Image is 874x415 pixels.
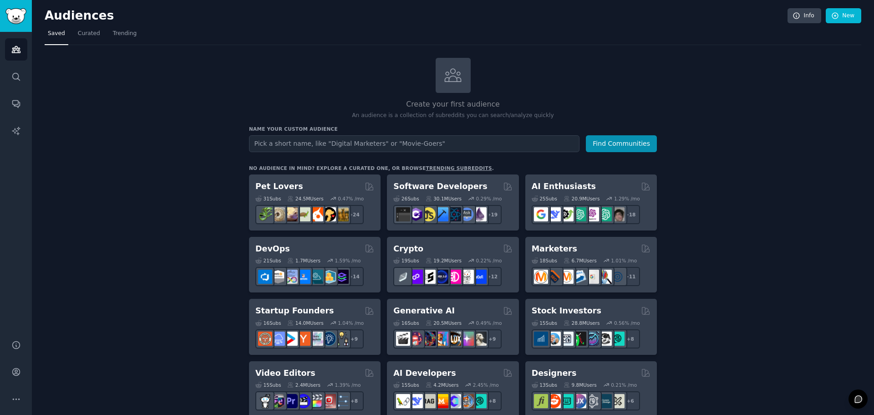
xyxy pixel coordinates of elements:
div: 2.45 % /mo [473,382,499,388]
div: 1.7M Users [287,257,320,264]
img: aivideo [396,332,410,346]
img: Forex [559,332,574,346]
img: AskMarketing [559,270,574,284]
img: ValueInvesting [547,332,561,346]
div: 0.47 % /mo [338,195,364,202]
img: GummySearch logo [5,8,26,24]
h2: Video Editors [255,368,315,379]
div: 28.8M Users [564,320,600,326]
div: + 8 [621,329,640,348]
img: StocksAndTrading [585,332,599,346]
div: 30.1M Users [426,195,462,202]
img: UX_Design [610,394,625,408]
img: AskComputerScience [460,207,474,221]
span: Curated [78,30,100,38]
div: 0.49 % /mo [476,320,502,326]
img: AIDevelopersSociety [473,394,487,408]
img: AItoolsCatalog [559,207,574,221]
div: + 18 [621,205,640,224]
a: Curated [75,26,103,45]
img: logodesign [547,394,561,408]
div: 25 Sub s [532,195,557,202]
div: + 12 [483,267,502,286]
div: 15 Sub s [532,320,557,326]
img: AWS_Certified_Experts [271,270,285,284]
img: deepdream [422,332,436,346]
img: learnjavascript [422,207,436,221]
img: elixir [473,207,487,221]
h2: DevOps [255,243,290,255]
h2: Audiences [45,9,788,23]
div: 1.01 % /mo [611,257,637,264]
img: PlatformEngineers [335,270,349,284]
img: MistralAI [434,394,448,408]
img: starryai [460,332,474,346]
h2: Startup Founders [255,305,334,317]
img: bigseo [547,270,561,284]
a: New [826,8,861,24]
img: leopardgeckos [284,207,298,221]
img: ballpython [271,207,285,221]
img: web3 [434,270,448,284]
div: 16 Sub s [393,320,419,326]
div: 0.21 % /mo [611,382,637,388]
div: + 19 [483,205,502,224]
img: chatgpt_prompts_ [598,207,612,221]
img: editors [271,394,285,408]
img: Trading [572,332,586,346]
h2: Designers [532,368,577,379]
img: postproduction [335,394,349,408]
span: Trending [113,30,137,38]
img: CryptoNews [460,270,474,284]
img: UXDesign [572,394,586,408]
div: 19.2M Users [426,257,462,264]
img: Emailmarketing [572,270,586,284]
div: No audience in mind? Explore a curated one, or browse . [249,165,494,171]
img: gopro [258,394,272,408]
h2: Pet Lovers [255,181,303,192]
img: herpetology [258,207,272,221]
div: 24.5M Users [287,195,323,202]
div: 15 Sub s [255,382,281,388]
img: Docker_DevOps [284,270,298,284]
img: 0xPolygon [409,270,423,284]
h2: Generative AI [393,305,455,317]
div: 1.39 % /mo [335,382,361,388]
div: 2.4M Users [287,382,320,388]
img: growmybusiness [335,332,349,346]
img: MarketingResearch [598,270,612,284]
img: OnlineMarketing [610,270,625,284]
div: + 9 [483,329,502,348]
span: Saved [48,30,65,38]
h2: AI Enthusiasts [532,181,596,192]
img: FluxAI [447,332,461,346]
div: 21 Sub s [255,257,281,264]
div: 18 Sub s [532,257,557,264]
img: defiblockchain [447,270,461,284]
img: aws_cdk [322,270,336,284]
a: trending subreddits [426,165,492,171]
img: OpenAIDev [585,207,599,221]
div: + 11 [621,267,640,286]
img: DevOpsLinks [296,270,310,284]
div: 1.59 % /mo [335,257,361,264]
div: 1.04 % /mo [338,320,364,326]
img: googleads [585,270,599,284]
h2: Crypto [393,243,423,255]
button: Find Communities [586,135,657,152]
img: dogbreed [335,207,349,221]
div: 4.2M Users [426,382,459,388]
img: GoogleGeminiAI [534,207,548,221]
img: ethfinance [396,270,410,284]
img: ycombinator [296,332,310,346]
div: 15 Sub s [393,382,419,388]
img: turtle [296,207,310,221]
img: csharp [409,207,423,221]
p: An audience is a collection of subreddits you can search/analyze quickly [249,112,657,120]
a: Saved [45,26,68,45]
div: 0.22 % /mo [476,257,502,264]
img: dividends [534,332,548,346]
img: iOSProgramming [434,207,448,221]
img: content_marketing [534,270,548,284]
img: PetAdvice [322,207,336,221]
